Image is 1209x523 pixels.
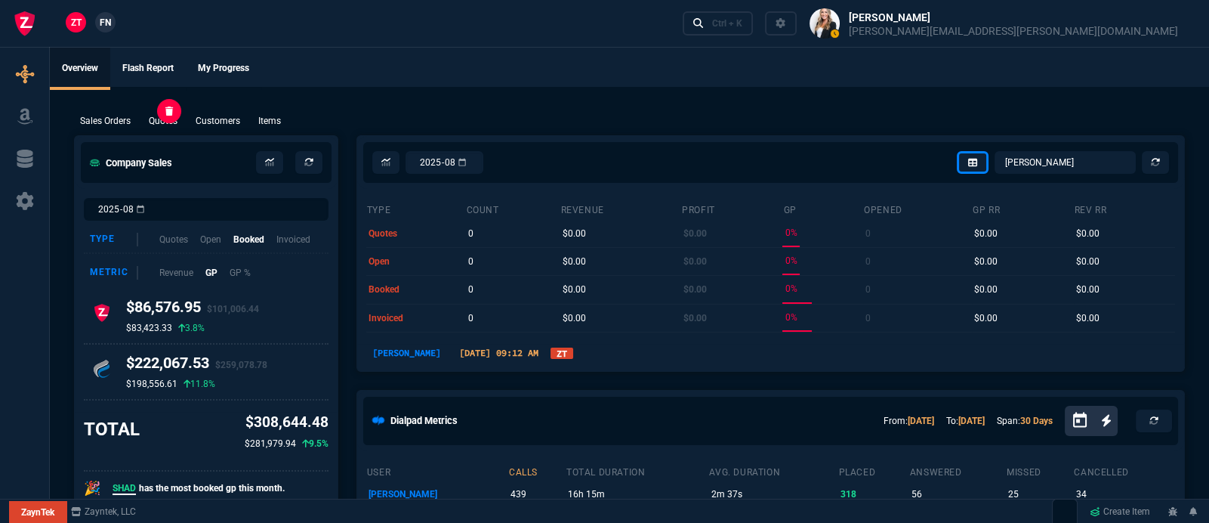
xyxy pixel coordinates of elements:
[865,308,871,329] p: 0
[453,346,544,360] p: [DATE] 09:12 AM
[84,478,100,499] p: 🎉
[366,304,466,332] td: invoiced
[974,223,998,244] p: $0.00
[126,298,259,322] h4: $86,576.95
[366,247,466,275] td: open
[1073,460,1175,481] th: cancelled
[126,354,267,378] h4: $222,067.53
[711,484,835,505] p: 2m 37s
[230,266,251,280] p: GP %
[563,308,586,329] p: $0.00
[90,156,172,170] h5: Company Sales
[126,322,172,334] p: $83,423.33
[207,304,259,314] span: $101,006.44
[200,233,221,246] p: Open
[110,48,186,90] a: Flash Report
[1076,308,1100,329] p: $0.00
[683,251,707,272] p: $0.00
[1076,251,1100,272] p: $0.00
[974,251,998,272] p: $0.00
[946,414,985,428] p: To:
[997,414,1053,428] p: Span:
[712,17,742,29] div: Ctrl + K
[100,16,111,29] span: FN
[958,416,985,426] a: [DATE]
[245,412,328,434] p: $308,644.48
[1008,484,1071,505] p: 25
[215,360,267,370] span: $259,078.78
[366,219,466,247] td: quotes
[366,460,508,481] th: user
[468,308,473,329] p: 0
[258,114,281,128] p: Items
[566,460,708,481] th: total duration
[974,308,998,329] p: $0.00
[908,416,934,426] a: [DATE]
[863,198,972,219] th: opened
[1071,410,1101,432] button: Open calendar
[681,198,782,219] th: Profit
[233,233,264,246] p: Booked
[865,279,871,300] p: 0
[196,114,240,128] p: Customers
[1074,198,1175,219] th: Rev RR
[126,378,177,390] p: $198,556.61
[568,484,706,505] p: 16h 15m
[276,233,310,246] p: Invoiced
[1006,460,1073,481] th: missed
[369,484,506,505] p: [PERSON_NAME]
[80,114,131,128] p: Sales Orders
[683,223,707,244] p: $0.00
[865,251,871,272] p: 0
[1076,223,1100,244] p: $0.00
[184,378,215,390] p: 11.8%
[865,223,871,244] p: 0
[90,266,138,280] div: Metric
[159,233,188,246] p: Quotes
[468,279,473,300] p: 0
[71,16,82,29] span: ZT
[974,279,998,300] p: $0.00
[838,460,909,481] th: placed
[468,251,473,272] p: 0
[366,198,466,219] th: type
[1020,416,1053,426] a: 30 Days
[563,279,586,300] p: $0.00
[149,114,177,128] p: Quotes
[785,250,797,271] p: 0%
[1084,500,1156,523] a: Create Item
[972,198,1073,219] th: GP RR
[1075,484,1172,505] p: 34
[785,307,797,328] p: 0%
[909,460,1007,481] th: answered
[159,266,193,280] p: Revenue
[390,413,458,428] h5: Dialpad Metrics
[302,437,328,450] p: 9.5%
[245,437,296,450] p: $281,979.94
[708,460,837,481] th: avg. duration
[178,322,205,334] p: 3.8%
[563,223,586,244] p: $0.00
[683,308,707,329] p: $0.00
[66,505,140,518] a: msbcCompanyName
[50,48,110,90] a: Overview
[1076,279,1100,300] p: $0.00
[785,278,797,299] p: 0%
[840,484,907,505] p: 318
[683,279,707,300] p: $0.00
[551,348,573,359] a: ZT
[563,251,586,272] p: $0.00
[884,414,934,428] p: From:
[466,198,560,219] th: count
[785,222,797,243] p: 0%
[911,484,1004,505] p: 56
[205,266,217,280] p: GP
[468,223,473,244] p: 0
[186,48,261,90] a: My Progress
[84,418,140,441] h3: TOTAL
[366,276,466,304] td: booked
[560,198,681,219] th: revenue
[510,484,563,505] p: 439
[508,460,566,481] th: calls
[113,483,136,495] span: SHAD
